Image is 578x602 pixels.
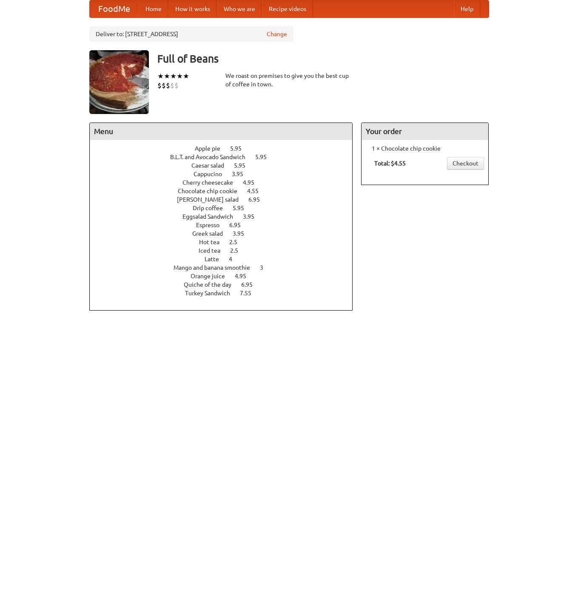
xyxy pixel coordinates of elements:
[196,222,256,228] a: Espresso 6.95
[234,162,254,169] span: 5.95
[247,188,267,194] span: 4.55
[185,290,239,297] span: Turkey Sandwich
[182,213,242,220] span: Eggsalad Sandwich
[205,256,248,262] a: Latte 4
[182,179,242,186] span: Cherry cheesecake
[362,123,488,140] h4: Your order
[195,145,257,152] a: Apple pie 5.95
[447,157,484,170] a: Checkout
[182,213,270,220] a: Eggsalad Sandwich 3.95
[184,281,240,288] span: Quiche of the day
[89,26,293,42] div: Deliver to: [STREET_ADDRESS]
[174,81,179,90] li: $
[260,264,272,271] span: 3
[229,256,241,262] span: 4
[233,230,253,237] span: 3.95
[205,256,228,262] span: Latte
[157,50,489,67] h3: Full of Beans
[374,160,406,167] b: Total: $4.55
[199,247,254,254] a: Iced tea 2.5
[248,196,268,203] span: 6.95
[235,273,255,280] span: 4.95
[366,144,484,153] li: 1 × Chocolate chip cookie
[185,290,267,297] a: Turkey Sandwich 7.55
[230,247,247,254] span: 2.5
[166,81,170,90] li: $
[157,81,162,90] li: $
[267,30,287,38] a: Change
[177,71,183,81] li: ★
[178,188,246,194] span: Chocolate chip cookie
[229,222,249,228] span: 6.95
[139,0,168,17] a: Home
[174,264,259,271] span: Mango and banana smoothie
[195,145,229,152] span: Apple pie
[164,71,170,81] li: ★
[199,239,253,245] a: Hot tea 2.5
[199,247,229,254] span: Iced tea
[225,71,353,88] div: We roast on premises to give you the best cup of coffee in town.
[90,123,353,140] h4: Menu
[168,0,217,17] a: How it works
[230,145,250,152] span: 5.95
[170,71,177,81] li: ★
[191,273,262,280] a: Orange juice 4.95
[193,205,260,211] a: Drip coffee 5.95
[229,239,246,245] span: 2.5
[199,239,228,245] span: Hot tea
[454,0,480,17] a: Help
[262,0,313,17] a: Recipe videos
[233,205,253,211] span: 5.95
[174,264,279,271] a: Mango and banana smoothie 3
[217,0,262,17] a: Who we are
[192,230,231,237] span: Greek salad
[90,0,139,17] a: FoodMe
[255,154,275,160] span: 5.95
[196,222,228,228] span: Espresso
[170,154,282,160] a: B.L.T. and Avocado Sandwich 5.95
[177,196,247,203] span: [PERSON_NAME] salad
[193,205,231,211] span: Drip coffee
[191,273,233,280] span: Orange juice
[183,71,189,81] li: ★
[243,213,263,220] span: 3.95
[243,179,263,186] span: 4.95
[89,50,149,114] img: angular.jpg
[182,179,270,186] a: Cherry cheesecake 4.95
[157,71,164,81] li: ★
[194,171,259,177] a: Cappucino 3.95
[162,81,166,90] li: $
[191,162,261,169] a: Caesar salad 5.95
[194,171,231,177] span: Cappucino
[184,281,268,288] a: Quiche of the day 6.95
[240,290,260,297] span: 7.55
[191,162,233,169] span: Caesar salad
[170,154,254,160] span: B.L.T. and Avocado Sandwich
[178,188,274,194] a: Chocolate chip cookie 4.55
[192,230,260,237] a: Greek salad 3.95
[232,171,252,177] span: 3.95
[241,281,261,288] span: 6.95
[177,196,276,203] a: [PERSON_NAME] salad 6.95
[170,81,174,90] li: $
